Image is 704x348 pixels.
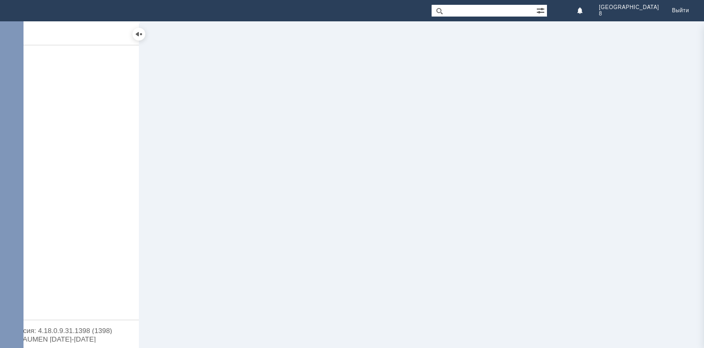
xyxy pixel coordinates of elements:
div: Скрыть меню [132,28,145,41]
span: 8 [599,11,602,17]
div: Версия: 4.18.0.9.31.1398 (1398) [11,327,128,334]
div: © NAUMEN [DATE]-[DATE] [11,336,128,343]
span: Расширенный поиск [536,5,547,15]
span: [GEOGRAPHIC_DATA] [599,4,659,11]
